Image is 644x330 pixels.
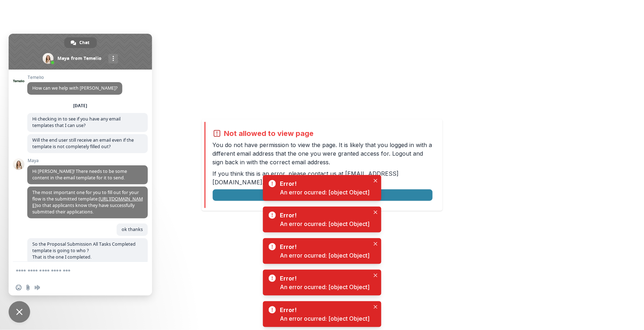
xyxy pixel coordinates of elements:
[371,176,380,185] button: Close
[32,137,134,150] span: Will the end user still receive an email even if the template is not completely filled out?
[32,116,121,128] span: Hi checking in to see if you have any email templates that I can use?
[32,196,143,208] a: [URL][DOMAIN_NAME]
[280,283,370,291] div: An error ocurred: [object Object]
[25,285,31,291] span: Send a file
[80,37,90,48] span: Chat
[9,301,30,323] div: Close chat
[32,85,117,91] span: How can we help with [PERSON_NAME]?
[371,208,380,217] button: Close
[213,169,433,187] p: If you think this is an error, please contact us at .
[280,242,367,251] div: Error!
[280,179,367,188] div: Error!
[280,306,367,314] div: Error!
[32,241,136,260] span: So the Proposal Submission All Tasks Completed template is going to who ? That is the one I compl...
[371,303,380,311] button: Close
[280,274,367,283] div: Error!
[16,285,22,291] span: Insert an emoji
[280,188,370,197] div: An error ocurred: [object Object]
[280,251,370,260] div: An error ocurred: [object Object]
[224,129,314,138] h2: Not allowed to view page
[280,220,370,228] div: An error ocurred: [object Object]
[213,189,433,201] button: Logout
[280,211,367,220] div: Error!
[64,37,97,48] div: Chat
[108,54,118,63] div: More channels
[74,104,88,108] div: [DATE]
[122,226,143,232] span: ok thanks
[32,189,143,215] span: The most important one for you to fill out for your flow is the submitted template: so that appli...
[213,170,399,186] a: [EMAIL_ADDRESS][DOMAIN_NAME]
[16,268,129,274] textarea: Compose your message...
[34,285,40,291] span: Audio message
[32,168,127,181] span: Hi [PERSON_NAME]! There needs to be some content in the email template for it to send.
[371,271,380,280] button: Close
[280,314,370,323] div: An error ocurred: [object Object]
[213,141,433,166] p: You do not have permission to view the page. It is likely that you logged in with a different ema...
[27,75,122,80] span: Temelio
[27,158,148,163] span: Maya
[371,240,380,248] button: Close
